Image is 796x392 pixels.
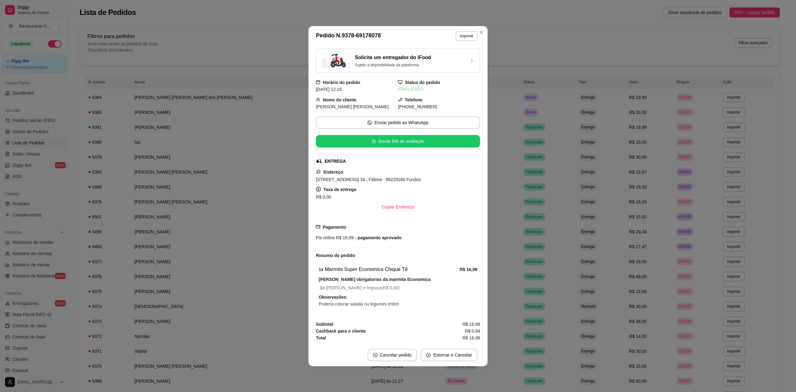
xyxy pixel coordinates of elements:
strong: Resumo do pedido [316,253,355,258]
strong: Taxa de entrega [323,187,356,192]
span: user [316,97,320,102]
span: calendar [316,80,320,84]
img: delivery-image [321,54,352,67]
strong: Cashback para o cliente [316,329,366,334]
span: [PERSON_NAME] e linguiça ( R$ 0,00 ) [320,284,477,291]
button: Imprimir [456,31,478,41]
span: R$ 0,00 [316,194,331,199]
div: ENTREGA [325,158,346,164]
strong: Total [316,335,326,340]
strong: Telefone [405,97,423,102]
strong: R$ 16,99 [460,267,477,272]
span: close-circle [373,353,377,357]
span: R$ 16,99 [462,334,480,341]
button: whats-appEnviar pedido ao WhatsApp [316,116,480,128]
strong: Horário do pedido [323,80,360,85]
span: phone [398,97,402,102]
strong: [PERSON_NAME] obrigatorias da marmita Economica [319,277,431,282]
strong: 1 x [320,285,326,290]
span: R$ 16,99 [462,321,480,328]
button: Close [476,27,486,37]
span: star [372,139,376,143]
button: starEnviar link de avaliação [316,135,480,147]
div: FINALIZADO [398,86,480,92]
h3: Pedido N. 9378-69178078 [316,31,381,41]
span: [PERSON_NAME] [PERSON_NAME] [316,104,389,109]
span: credit-card [316,225,320,229]
span: [PHONE_NUMBER] [398,104,437,109]
h3: Solicite um entregador do iFood [355,54,431,61]
span: desktop [398,80,402,84]
span: - pagamento aprovado [354,235,401,240]
span: R$ 0,84 [465,328,480,334]
span: pushpin [316,169,321,174]
span: [DATE] 12:15 [316,86,342,91]
button: close-circleEstornar e Cancelar [421,349,478,361]
span: dollar [316,186,321,191]
strong: Observações: [319,295,348,300]
span: [STREET_ADDRESS] 16 , Fátima - 89229160 Fundos [316,177,421,182]
strong: Nome do cliente [323,97,356,102]
strong: Endereço [323,169,343,174]
button: Copiar Endereço [377,201,419,213]
strong: Subtotal [316,322,333,327]
div: Marmita Super Economica Chique Tê [319,266,460,273]
strong: 1 x [319,267,324,272]
span: whats-app [368,120,372,124]
span: R$ 16,99 [335,235,354,240]
strong: Status do pedido [405,80,440,85]
strong: Pagamento [323,225,346,230]
span: Poderia colocar salada ou legumes tmbm [319,301,477,307]
span: Pix online [316,235,335,240]
p: Sujeito a disponibilidade da plataforma [355,62,431,67]
button: close-circleCancelar pedido [367,349,417,361]
span: close-circle [427,353,431,357]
